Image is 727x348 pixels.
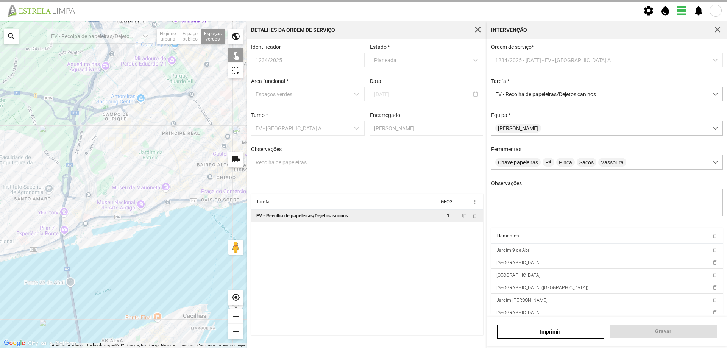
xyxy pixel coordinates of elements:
span: Dados do mapa ©2025 Google, Inst. Geogr. Nacional [87,343,175,347]
span: Vassoura [598,158,626,167]
div: Intervenção [491,27,527,33]
div: dropdown trigger [708,87,723,101]
span: Jardim [PERSON_NAME] [496,298,548,303]
label: Estado * [370,44,390,50]
span: EV - Recolha de papeleiras/Dejetos caninos [491,87,708,101]
span: [GEOGRAPHIC_DATA] [496,310,540,315]
div: Espaços verdes [201,29,225,44]
div: Espaço público [179,29,201,44]
span: [GEOGRAPHIC_DATA] ([GEOGRAPHIC_DATA]) [496,285,588,290]
span: [GEOGRAPHIC_DATA] [496,273,540,278]
button: Arraste o Pegman para o mapa para abrir o Street View [228,240,243,255]
button: content_copy [462,213,468,219]
div: search [4,29,19,44]
label: Data [370,78,381,84]
div: Detalhes da Ordem de Serviço [251,27,335,33]
div: touch_app [228,48,243,63]
span: Jardim 9 de Abril [496,248,532,253]
span: delete_outline [711,259,718,265]
a: Termos (abre num novo separador) [180,343,193,347]
span: Pinça [556,158,575,167]
div: Tarefa [256,199,270,204]
span: delete_outline [711,233,718,239]
span: view_day [676,5,688,16]
label: Observações [491,180,522,186]
span: delete_outline [711,297,718,303]
span: 1 [447,213,449,218]
label: Equipa * [491,112,511,118]
span: more_vert [472,199,478,205]
span: Gravar [614,328,713,334]
div: Higiene urbana [157,29,179,44]
span: water_drop [660,5,671,16]
span: delete_outline [711,309,718,315]
div: Elementos [496,233,519,239]
span: settings [643,5,654,16]
img: file [5,4,83,17]
span: Pá [543,158,554,167]
label: Observações [251,146,282,152]
div: remove [228,324,243,339]
div: my_location [228,290,243,305]
a: Comunicar um erro no mapa [197,343,245,347]
div: highlight_alt [228,63,243,78]
span: [PERSON_NAME] [495,124,541,133]
span: content_copy [462,214,467,218]
label: Ferramentas [491,146,521,152]
span: delete_outline [711,284,718,290]
span: delete_outline [472,213,478,219]
label: Encarregado [370,112,400,118]
span: Sacos [577,158,596,167]
div: EV - Recolha de papeleiras/Dejetos caninos [256,213,348,218]
a: Abrir esta área no Google Maps (abre uma nova janela) [2,338,27,348]
label: Tarefa * [491,78,510,84]
div: [GEOGRAPHIC_DATA] [440,199,456,204]
a: Imprimir [497,325,604,339]
div: public [228,29,243,44]
span: add [702,233,708,239]
span: Chave papeleiras [495,158,541,167]
div: local_shipping [228,152,243,167]
label: Identificador [251,44,281,50]
span: [GEOGRAPHIC_DATA] [496,260,540,265]
img: Google [2,338,27,348]
label: Turno * [251,112,268,118]
span: Ordem de serviço [491,44,534,50]
label: Área funcional * [251,78,289,84]
span: delete_outline [711,247,718,253]
div: add [228,309,243,324]
span: notifications [693,5,704,16]
span: delete_outline [711,272,718,278]
button: Gravar [610,325,717,338]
